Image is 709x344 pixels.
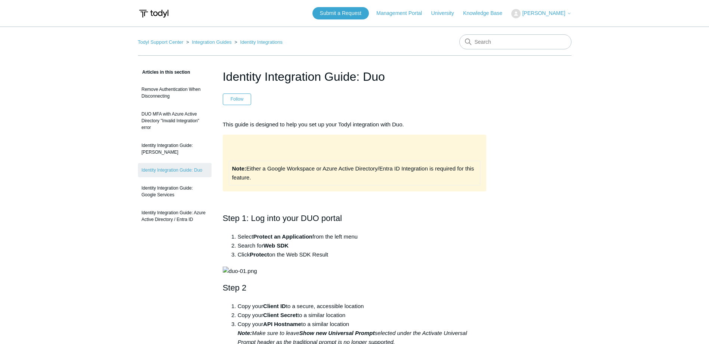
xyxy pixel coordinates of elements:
a: Remove Authentication When Disconnecting [138,82,212,103]
button: [PERSON_NAME] [511,9,571,18]
a: Todyl Support Center [138,39,184,45]
a: University [431,9,461,17]
li: Copy your to a secure, accessible location [238,302,487,311]
a: Management Portal [376,9,429,17]
a: Identity Integration Guide: Azure Active Directory / Entra ID [138,206,212,227]
a: DUO MFA with Azure Active Directory "Invalid Integration" error [138,107,212,135]
a: Identity Integration Guide: [PERSON_NAME] [138,138,212,159]
strong: Client ID [263,303,286,309]
img: duo-01.png [223,267,257,276]
a: Identity Integration Guide: Duo [138,163,212,177]
a: Knowledge Base [463,9,510,17]
h2: Step 2 [223,281,487,294]
strong: Note: [238,330,252,336]
p: This guide is designed to help you set up your Todyl integration with Duo. [223,120,487,129]
strong: Web SDK [263,242,289,249]
li: Integration Guides [185,39,233,45]
td: Either a Google Workspace or Azure Active Directory/Entra ID Integration is required for this fea... [229,161,480,185]
a: Integration Guides [192,39,231,45]
h1: Identity Integration Guide: Duo [223,68,487,86]
span: Articles in this section [138,70,190,75]
li: Copy your to a similar location [238,311,487,320]
li: Select from the left menu [238,232,487,241]
li: Identity Integrations [233,39,283,45]
a: Identity Integrations [240,39,283,45]
strong: Show new Universal Prompt [299,330,375,336]
input: Search [459,34,571,49]
strong: API Hostname [263,321,301,327]
a: Identity Integration Guide: Google Services [138,181,212,202]
a: Submit a Request [312,7,369,19]
li: Click on the Web SDK Result [238,250,487,259]
button: Follow Article [223,93,252,105]
strong: Protect [250,251,269,258]
h2: Step 1: Log into your DUO portal [223,212,487,225]
span: [PERSON_NAME] [522,10,565,16]
strong: Client Secret [263,312,298,318]
li: Todyl Support Center [138,39,185,45]
li: Search for [238,241,487,250]
strong: Protect an Application [253,233,312,240]
img: Todyl Support Center Help Center home page [138,7,170,21]
strong: Note: [232,165,246,172]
